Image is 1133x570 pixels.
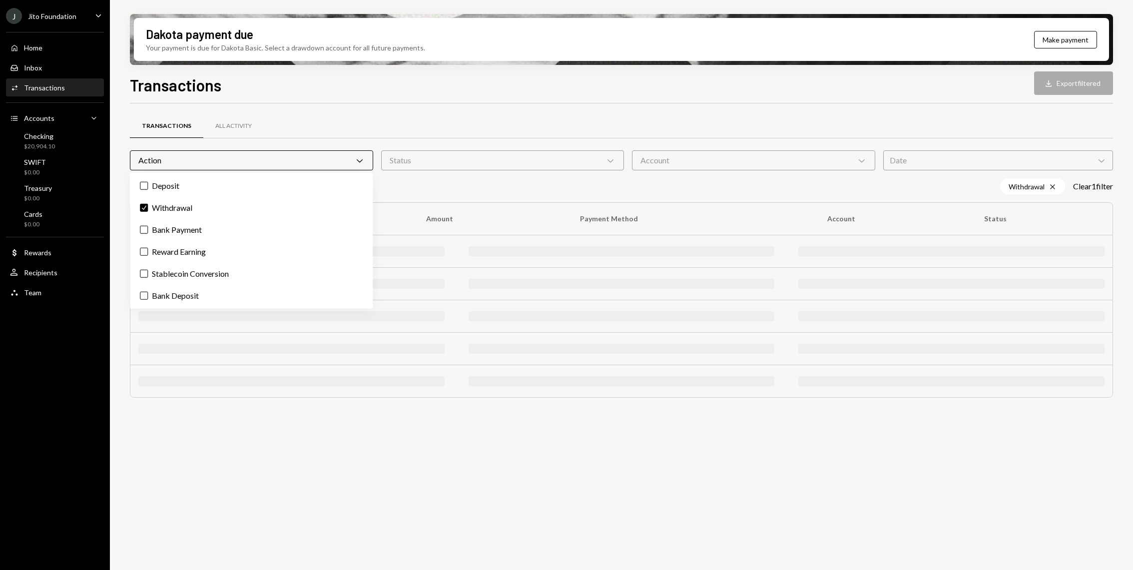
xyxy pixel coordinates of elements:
[134,287,369,305] label: Bank Deposit
[134,199,369,217] label: Withdrawal
[24,184,52,192] div: Treasury
[24,194,52,203] div: $0.00
[24,288,41,297] div: Team
[203,113,264,139] a: All Activity
[146,42,425,53] div: Your payment is due for Dakota Basic. Select a drawdown account for all future payments.
[568,203,815,235] th: Payment Method
[130,75,221,95] h1: Transactions
[24,142,55,151] div: $20,904.10
[6,207,104,231] a: Cards$0.00
[1073,181,1113,192] button: Clear1filter
[6,38,104,56] a: Home
[215,122,252,130] div: All Activity
[140,226,148,234] button: Bank Payment
[134,177,369,195] label: Deposit
[632,150,875,170] div: Account
[381,150,624,170] div: Status
[24,168,46,177] div: $0.00
[24,63,42,72] div: Inbox
[24,268,57,277] div: Recipients
[140,292,148,300] button: Bank Deposit
[815,203,972,235] th: Account
[24,210,42,218] div: Cards
[134,243,369,261] label: Reward Earning
[972,203,1113,235] th: Status
[6,283,104,301] a: Team
[130,113,203,139] a: Transactions
[24,220,42,229] div: $0.00
[6,109,104,127] a: Accounts
[6,181,104,205] a: Treasury$0.00
[6,129,104,153] a: Checking$20,904.10
[24,248,51,257] div: Rewards
[146,26,253,42] div: Dakota payment due
[140,182,148,190] button: Deposit
[142,122,191,130] div: Transactions
[134,265,369,283] label: Stablecoin Conversion
[6,58,104,76] a: Inbox
[28,12,76,20] div: Jito Foundation
[414,203,568,235] th: Amount
[6,155,104,179] a: SWIFT$0.00
[24,132,55,140] div: Checking
[6,8,22,24] div: J
[140,248,148,256] button: Reward Earning
[130,150,373,170] div: Action
[6,263,104,281] a: Recipients
[6,78,104,96] a: Transactions
[24,83,65,92] div: Transactions
[24,43,42,52] div: Home
[134,221,369,239] label: Bank Payment
[1000,178,1065,194] div: Withdrawal
[140,204,148,212] button: Withdrawal
[24,158,46,166] div: SWIFT
[1034,31,1097,48] button: Make payment
[6,243,104,261] a: Rewards
[883,150,1113,170] div: Date
[24,114,54,122] div: Accounts
[140,270,148,278] button: Stablecoin Conversion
